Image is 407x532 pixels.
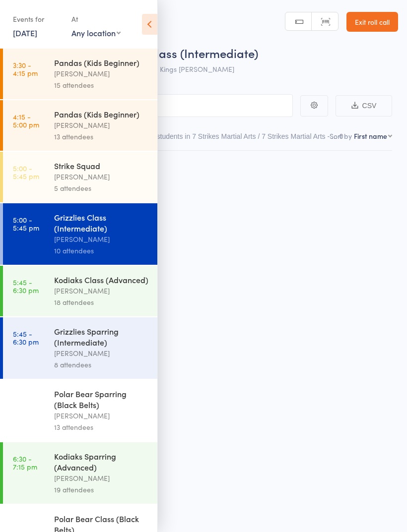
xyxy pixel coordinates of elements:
time: 5:00 - 5:45 pm [13,164,39,180]
time: 5:00 - 5:45 pm [13,216,39,232]
div: Events for [13,11,62,27]
div: [PERSON_NAME] [54,285,149,296]
time: 3:30 - 4:15 pm [13,61,38,77]
div: Any location [71,27,121,38]
div: [PERSON_NAME] [54,119,149,131]
div: Polar Bear Sparring (Black Belts) [54,388,149,410]
div: Strike Squad [54,160,149,171]
div: [PERSON_NAME] [54,234,149,245]
a: [DATE] [13,27,37,38]
a: 5:45 -6:30 pmGrizzlies Sparring (Intermediate)[PERSON_NAME]8 attendees [3,317,157,379]
div: Pandas (Kids Beginner) [54,109,149,119]
div: 15 attendees [54,79,149,91]
a: 6:30 -7:15 pmKodiaks Sparring (Advanced)[PERSON_NAME]19 attendees [3,442,157,504]
button: CSV [336,95,392,117]
div: [PERSON_NAME] [54,171,149,182]
div: Kodiaks Class (Advanced) [54,274,149,285]
div: 5 attendees [54,182,149,194]
label: Sort by [330,131,352,141]
div: 13 attendees [54,421,149,433]
div: Pandas (Kids Beginner) [54,57,149,68]
div: [PERSON_NAME] [54,473,149,484]
button: Other students in 7 Strikes Martial Arts / 7 Strikes Martial Arts - ...0 [137,127,343,150]
a: Exit roll call [346,12,398,32]
div: At [71,11,121,27]
a: 5:45 -6:30 pmKodiaks Class (Advanced)[PERSON_NAME]18 attendees [3,266,157,316]
div: 10 attendees [54,245,149,256]
a: 4:15 -5:00 pmPandas (Kids Beginner)[PERSON_NAME]13 attendees [3,100,157,151]
div: 18 attendees [54,296,149,308]
time: 6:30 - 7:15 pm [13,392,37,408]
time: 5:45 - 6:30 pm [13,330,39,346]
time: 6:30 - 7:15 pm [13,455,37,471]
a: 3:30 -4:15 pmPandas (Kids Beginner)[PERSON_NAME]15 attendees [3,49,157,99]
time: 5:45 - 6:30 pm [13,278,39,294]
span: Grizzlies Class (Intermediate) [98,45,258,61]
div: 8 attendees [54,359,149,370]
div: [PERSON_NAME] [54,68,149,79]
div: First name [354,131,387,141]
a: 5:00 -5:45 pmStrike Squad[PERSON_NAME]5 attendees [3,152,157,202]
div: 19 attendees [54,484,149,495]
a: 5:00 -5:45 pmGrizzlies Class (Intermediate)[PERSON_NAME]10 attendees [3,203,157,265]
div: [PERSON_NAME] [54,410,149,421]
div: Grizzlies Class (Intermediate) [54,212,149,234]
span: Kings [PERSON_NAME] [160,64,234,74]
div: 13 attendees [54,131,149,142]
a: 6:30 -7:15 pmPolar Bear Sparring (Black Belts)[PERSON_NAME]13 attendees [3,380,157,441]
div: Kodiaks Sparring (Advanced) [54,451,149,473]
time: 4:15 - 5:00 pm [13,113,39,128]
div: [PERSON_NAME] [54,348,149,359]
div: Grizzlies Sparring (Intermediate) [54,326,149,348]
